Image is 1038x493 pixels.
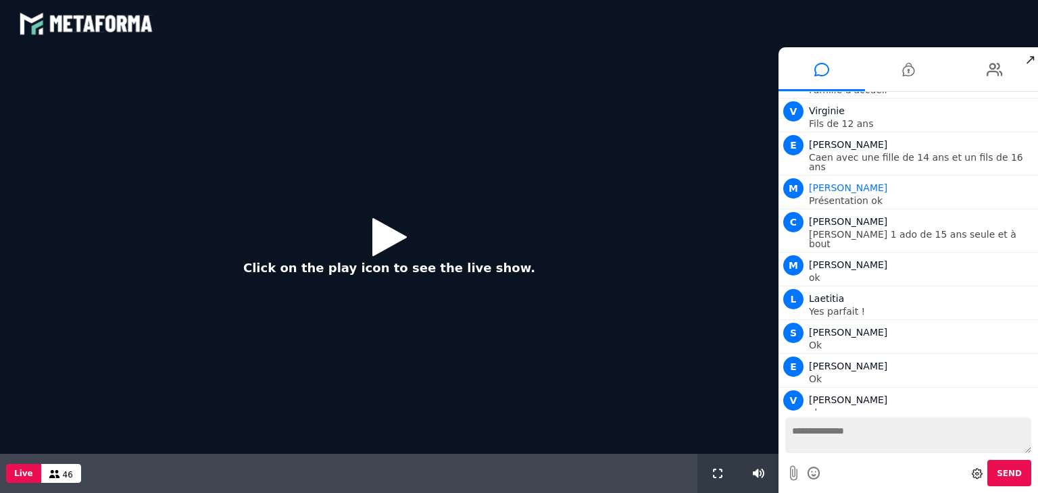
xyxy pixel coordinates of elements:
[783,289,804,309] span: L
[809,293,844,304] span: Laetitia
[809,139,887,150] span: [PERSON_NAME]
[783,323,804,343] span: S
[987,460,1031,486] button: Send
[230,207,549,294] button: Click on the play icon to see the live show.
[63,470,73,479] span: 46
[809,259,887,270] span: [PERSON_NAME]
[809,361,887,371] span: [PERSON_NAME]
[809,273,1035,282] p: ok
[783,178,804,199] span: M
[809,153,1035,172] p: Caen avec une fille de 14 ans et un fils de 16 ans
[809,374,1035,384] p: Ok
[783,390,804,411] span: V
[809,119,1035,128] p: Fils de 12 ans
[6,464,41,483] button: Live
[1022,47,1038,72] span: ↗
[809,182,887,193] span: Animator
[809,196,1035,205] p: Présentation ok
[809,327,887,338] span: [PERSON_NAME]
[783,255,804,276] span: M
[809,340,1035,350] p: Ok
[783,212,804,232] span: C
[809,408,1035,417] p: ok
[243,259,535,277] p: Click on the play icon to see the live show.
[997,469,1022,478] span: Send
[809,230,1035,249] p: [PERSON_NAME] 1 ado de 15 ans seule et à bout
[809,85,1035,95] p: Famille d'accueil
[809,216,887,227] span: [PERSON_NAME]
[783,357,804,377] span: E
[809,105,845,116] span: Virginie
[809,394,887,405] span: [PERSON_NAME]
[783,135,804,155] span: E
[783,101,804,122] span: V
[809,307,1035,316] p: Yes parfait !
